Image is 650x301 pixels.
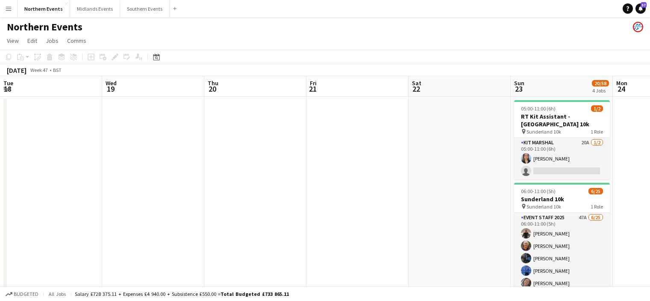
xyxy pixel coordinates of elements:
span: Sunderland 10k [526,203,561,210]
span: 1/2 [591,105,603,112]
span: 19 [104,84,117,94]
div: [DATE] [7,66,26,75]
span: 1 Role [591,203,603,210]
span: Week 47 [28,67,50,73]
button: Northern Events [18,0,70,17]
a: 37 [635,3,646,14]
h3: Sunderland 10k [514,195,610,203]
span: View [7,37,19,45]
span: Sat [412,79,421,87]
span: Jobs [46,37,59,45]
span: 18 [2,84,13,94]
span: 37 [641,2,647,8]
a: Jobs [42,35,62,46]
span: 21 [309,84,317,94]
app-card-role: Kit Marshal20A1/205:00-11:00 (6h)[PERSON_NAME] [514,138,610,179]
app-job-card: 05:00-11:00 (6h)1/2RT Kit Assistant - [GEOGRAPHIC_DATA] 10k Sunderland 10k1 RoleKit Marshal20A1/2... [514,100,610,179]
span: 05:00-11:00 (6h) [521,105,556,112]
a: Edit [24,35,41,46]
button: Midlands Events [70,0,120,17]
span: Sun [514,79,524,87]
span: 20 [206,84,218,94]
div: Salary £728 375.11 + Expenses £4 940.00 + Subsistence £550.00 = [75,291,289,297]
span: 6/25 [588,188,603,194]
span: Mon [616,79,627,87]
span: Sunderland 10k [526,128,561,135]
a: Comms [64,35,90,46]
span: Fri [310,79,317,87]
h1: Northern Events [7,21,82,33]
div: BST [53,67,62,73]
a: View [3,35,22,46]
span: 1 Role [591,128,603,135]
span: Budgeted [14,291,38,297]
span: Edit [27,37,37,45]
span: Comms [67,37,86,45]
button: Budgeted [4,289,40,299]
h3: RT Kit Assistant - [GEOGRAPHIC_DATA] 10k [514,113,610,128]
span: Wed [106,79,117,87]
span: 20/58 [592,80,609,86]
span: 23 [513,84,524,94]
span: Thu [208,79,218,87]
div: 4 Jobs [592,87,609,94]
span: Total Budgeted £733 865.11 [221,291,289,297]
span: 22 [411,84,421,94]
span: 24 [615,84,627,94]
span: 06:00-11:00 (5h) [521,188,556,194]
app-user-avatar: RunThrough Events [633,22,643,32]
span: All jobs [47,291,68,297]
span: Tue [3,79,13,87]
button: Southern Events [120,0,170,17]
